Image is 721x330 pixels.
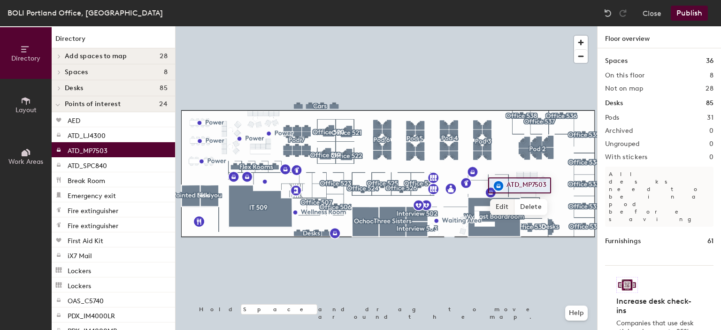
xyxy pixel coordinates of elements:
p: PDX_IM4000LR [68,309,115,320]
h2: 0 [709,127,713,135]
p: OAS_C5740 [68,294,104,305]
span: Spaces [65,69,88,76]
p: ATD_MP7503 [68,144,107,155]
p: Fire extinguisher [68,204,118,215]
span: Points of interest [65,100,121,108]
span: 8 [164,69,168,76]
p: Fire extinguisher [68,219,118,230]
span: Delete [514,199,547,215]
h2: Ungrouped [605,140,640,148]
button: Help [565,306,588,321]
h1: Floor overview [598,26,721,48]
p: All desks need to be in a pod before saving [605,167,713,227]
p: Break Room [68,174,105,185]
p: Lockers [68,279,91,290]
p: iX7 Mail [68,249,92,260]
h2: With stickers [605,153,648,161]
span: Layout [15,106,37,114]
img: Sticker logo [616,277,638,293]
span: Directory [11,54,40,62]
h1: 36 [706,56,713,66]
h2: 8 [710,72,713,79]
img: Redo [618,8,628,18]
h1: 61 [707,236,713,246]
h1: Desks [605,98,623,108]
h2: 28 [706,85,713,92]
span: Edit [490,199,514,215]
h2: On this floor [605,72,645,79]
p: ATD_LJ4300 [68,129,106,140]
button: Publish [671,6,708,21]
p: ATD_SPC840 [68,159,107,170]
span: Desks [65,84,83,92]
h1: Directory [52,34,175,48]
span: 85 [160,84,168,92]
p: Lockers [68,264,91,275]
span: 28 [160,53,168,60]
h2: Not on map [605,85,643,92]
span: Work Areas [8,158,43,166]
img: Undo [603,8,613,18]
h2: Archived [605,127,633,135]
h4: Increase desk check-ins [616,297,697,315]
p: AED [68,114,80,125]
button: Close [643,6,661,21]
h2: 0 [709,153,713,161]
h2: 0 [709,140,713,148]
div: BOLI Portland Office, [GEOGRAPHIC_DATA] [8,7,163,19]
h1: Spaces [605,56,628,66]
h2: 31 [707,114,713,122]
h2: Pods [605,114,619,122]
p: First Aid Kit [68,234,103,245]
h1: 85 [706,98,713,108]
h1: Furnishings [605,236,641,246]
p: Emergency exit [68,189,116,200]
span: Add spaces to map [65,53,127,60]
span: 24 [159,100,168,108]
